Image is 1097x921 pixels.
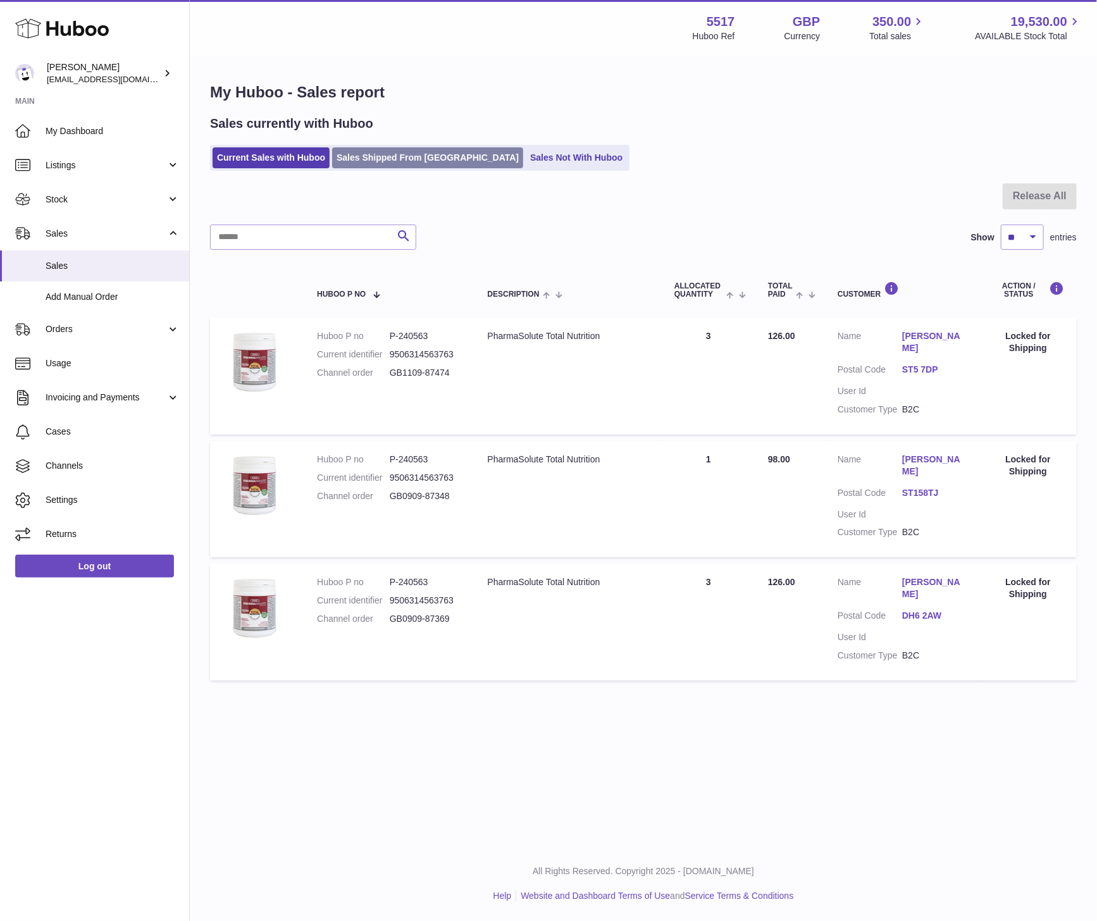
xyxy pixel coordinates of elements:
[971,232,995,244] label: Show
[47,61,161,85] div: [PERSON_NAME]
[768,331,795,341] span: 126.00
[992,576,1064,600] div: Locked for Shipping
[838,509,902,521] dt: User Id
[46,460,180,472] span: Channels
[210,115,373,132] h2: Sales currently with Huboo
[47,74,186,84] span: [EMAIL_ADDRESS][DOMAIN_NAME]
[838,385,902,397] dt: User Id
[390,576,462,588] dd: P-240563
[869,30,926,42] span: Total sales
[872,13,911,30] span: 350.00
[488,290,540,299] span: Description
[902,526,967,538] dd: B2C
[838,487,902,502] dt: Postal Code
[390,330,462,342] dd: P-240563
[662,441,755,557] td: 1
[390,613,462,625] dd: GB0909-87369
[46,323,166,335] span: Orders
[390,349,462,361] dd: 9506314563763
[1011,13,1067,30] span: 19,530.00
[317,576,390,588] dt: Huboo P no
[317,290,366,299] span: Huboo P no
[768,454,790,464] span: 98.00
[685,891,794,901] a: Service Terms & Conditions
[838,330,902,357] dt: Name
[317,472,390,484] dt: Current identifier
[902,454,967,478] a: [PERSON_NAME]
[317,367,390,379] dt: Channel order
[46,228,166,240] span: Sales
[488,576,649,588] div: PharmaSolute Total Nutrition
[46,494,180,506] span: Settings
[317,595,390,607] dt: Current identifier
[992,454,1064,478] div: Locked for Shipping
[46,125,180,137] span: My Dashboard
[784,30,821,42] div: Currency
[493,891,512,901] a: Help
[46,260,180,272] span: Sales
[838,576,902,603] dt: Name
[992,281,1064,299] div: Action / Status
[390,595,462,607] dd: 9506314563763
[223,454,286,517] img: 55171654161492.png
[213,147,330,168] a: Current Sales with Huboo
[317,330,390,342] dt: Huboo P no
[46,392,166,404] span: Invoicing and Payments
[488,330,649,342] div: PharmaSolute Total Nutrition
[317,613,390,625] dt: Channel order
[902,610,967,622] a: DH6 2AW
[15,555,174,578] a: Log out
[390,490,462,502] dd: GB0909-87348
[793,13,820,30] strong: GBP
[902,404,967,416] dd: B2C
[46,426,180,438] span: Cases
[768,577,795,587] span: 126.00
[992,330,1064,354] div: Locked for Shipping
[838,610,902,625] dt: Postal Code
[46,291,180,303] span: Add Manual Order
[223,330,286,393] img: 55171654161492.png
[317,349,390,361] dt: Current identifier
[838,650,902,662] dt: Customer Type
[707,13,735,30] strong: 5517
[332,147,523,168] a: Sales Shipped From [GEOGRAPHIC_DATA]
[317,490,390,502] dt: Channel order
[15,64,34,83] img: alessiavanzwolle@hotmail.com
[488,454,649,466] div: PharmaSolute Total Nutrition
[46,528,180,540] span: Returns
[46,159,166,171] span: Listings
[210,82,1077,102] h1: My Huboo - Sales report
[521,891,670,901] a: Website and Dashboard Terms of Use
[869,13,926,42] a: 350.00 Total sales
[975,13,1082,42] a: 19,530.00 AVAILABLE Stock Total
[200,865,1087,877] p: All Rights Reserved. Copyright 2025 - [DOMAIN_NAME]
[975,30,1082,42] span: AVAILABLE Stock Total
[902,576,967,600] a: [PERSON_NAME]
[674,282,723,299] span: ALLOCATED Quantity
[902,364,967,376] a: ST5 7DP
[1050,232,1077,244] span: entries
[662,318,755,434] td: 3
[902,650,967,662] dd: B2C
[662,564,755,680] td: 3
[902,330,967,354] a: [PERSON_NAME]
[768,282,793,299] span: Total paid
[46,357,180,369] span: Usage
[693,30,735,42] div: Huboo Ref
[223,576,286,640] img: 55171654161492.png
[516,890,793,902] li: and
[838,281,967,299] div: Customer
[838,631,902,643] dt: User Id
[317,454,390,466] dt: Huboo P no
[838,526,902,538] dt: Customer Type
[390,472,462,484] dd: 9506314563763
[838,404,902,416] dt: Customer Type
[838,454,902,481] dt: Name
[390,454,462,466] dd: P-240563
[526,147,627,168] a: Sales Not With Huboo
[390,367,462,379] dd: GB1109-87474
[902,487,967,499] a: ST158TJ
[46,194,166,206] span: Stock
[838,364,902,379] dt: Postal Code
